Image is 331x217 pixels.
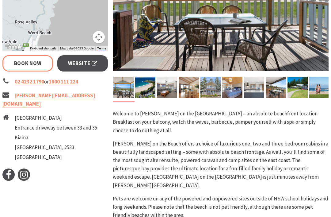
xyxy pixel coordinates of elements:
[4,43,24,51] a: Click to see this area on Google Maps
[2,78,108,86] li: or
[266,77,286,98] img: Enjoy the beachfront view in Cabin 12
[30,46,56,51] button: Keyboard shortcuts
[49,78,78,85] a: 1800 111 224
[15,124,97,132] li: Entrance driveway between 33 and 35
[4,43,24,51] img: Google
[97,47,106,50] a: Terms (opens in new tab)
[157,77,177,98] img: Lounge room in Cabin 12
[57,55,108,72] a: Website
[222,77,242,98] img: Kendalls on the Beach Holiday Park
[68,59,97,68] span: Website
[2,55,53,72] a: Book Now
[15,78,44,85] a: 02 4232 1790
[15,153,97,161] li: [GEOGRAPHIC_DATA]
[113,140,329,190] p: [PERSON_NAME] on the Beach offers a choice of luxurious one, two and three bedroom cabins in a be...
[135,77,155,98] img: Aerial view of Kendalls on the Beach Holiday Park
[309,77,329,98] img: Kendalls Beach
[15,114,97,122] li: [GEOGRAPHIC_DATA]
[93,31,105,43] button: Map camera controls
[113,77,134,98] img: Kendalls on the Beach Holiday Park
[15,143,97,152] li: [GEOGRAPHIC_DATA], 2533
[287,77,308,98] img: Beachfront cabins at Kendalls on the Beach Holiday Park
[113,110,329,135] p: Welcome to [PERSON_NAME] on the [GEOGRAPHIC_DATA] – an absolute beachfront location. Breakfast on...
[15,134,97,142] li: Kiama
[60,47,93,50] span: Map data ©2025 Google
[179,77,199,98] img: Kendalls on the Beach Holiday Park
[244,77,264,98] img: Full size kitchen in Cabin 12
[2,92,95,107] a: [PERSON_NAME][EMAIL_ADDRESS][DOMAIN_NAME]
[200,77,221,98] img: Kendalls on the Beach Holiday Park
